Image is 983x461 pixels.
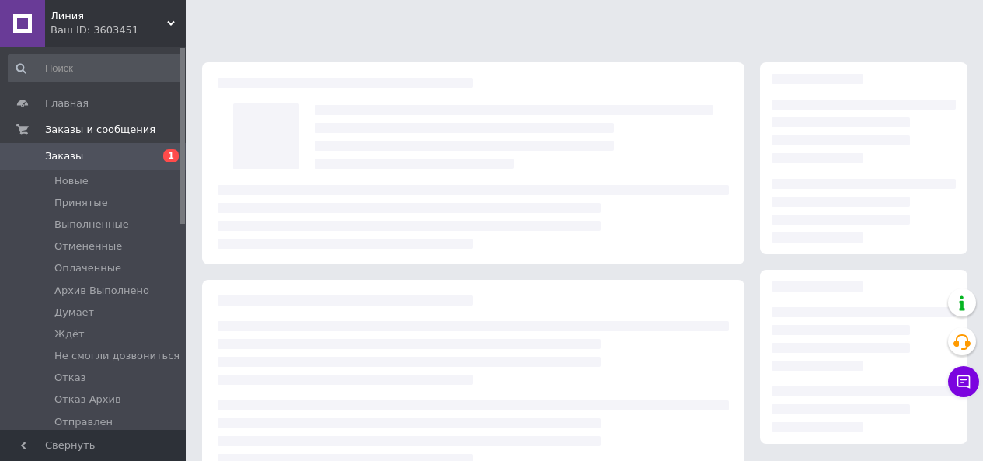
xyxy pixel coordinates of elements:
[54,218,129,232] span: Выполненные
[51,9,167,23] span: Линия
[54,415,113,429] span: Отправлен
[54,371,86,385] span: Отказ
[45,123,155,137] span: Заказы и сообщения
[54,393,121,407] span: Отказ Архив
[45,149,83,163] span: Заказы
[51,23,186,37] div: Ваш ID: 3603451
[948,366,979,397] button: Чат с покупателем
[54,284,149,298] span: Архив Выполнено
[54,349,180,363] span: Не смогли дозвониться
[54,196,108,210] span: Принятые
[54,239,122,253] span: Отмененные
[163,149,179,162] span: 1
[54,261,121,275] span: Оплаченные
[54,327,85,341] span: Ждёт
[54,174,89,188] span: Новые
[8,54,183,82] input: Поиск
[54,306,94,320] span: Думает
[45,96,89,110] span: Главная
